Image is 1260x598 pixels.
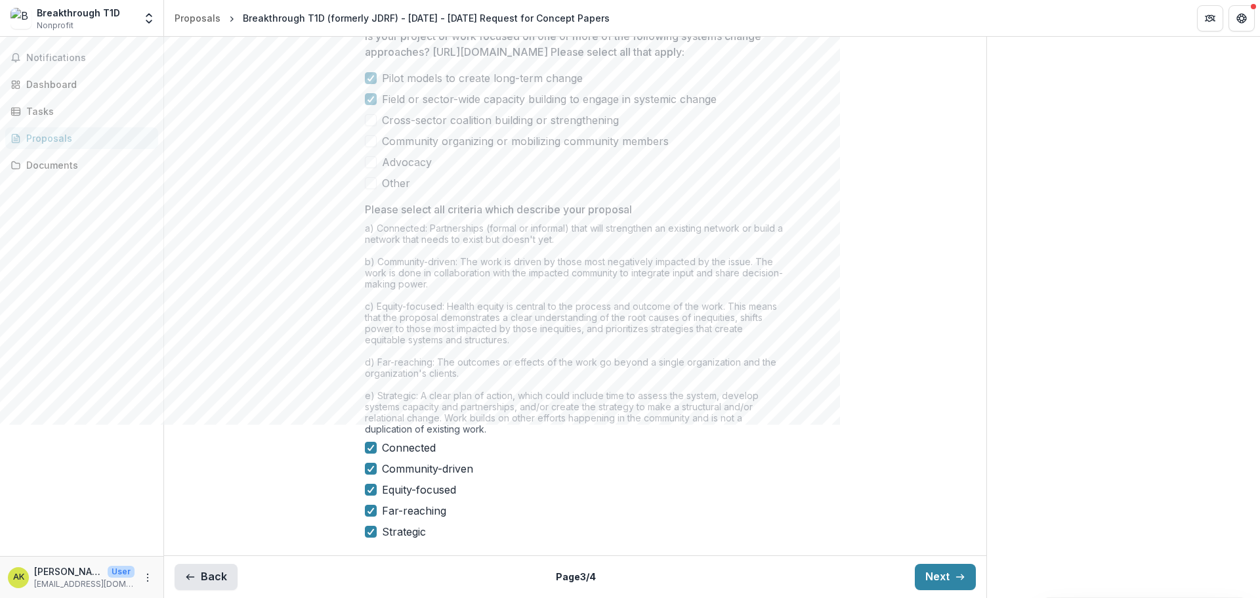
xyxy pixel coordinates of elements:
div: Documents [26,158,148,172]
span: Advocacy [382,154,432,170]
a: Proposals [169,9,226,28]
a: Proposals [5,127,158,149]
img: Breakthrough T1D [10,8,31,29]
div: Breakthrough T1D (formerly JDRF) - [DATE] - [DATE] Request for Concept Papers [243,11,610,25]
button: Back [175,564,238,590]
span: Community-driven [382,461,473,477]
div: Proposals [175,11,220,25]
div: Tasks [26,104,148,118]
p: Please select all criteria which describe your proposal [365,202,632,217]
span: Field or sector-wide capacity building to engage in systemic change [382,91,717,107]
span: Notifications [26,53,153,64]
button: Notifications [5,47,158,68]
button: Partners [1197,5,1223,32]
span: Other [382,175,410,191]
span: Nonprofit [37,20,73,32]
p: Is your project or work focused on one or more of the following systems change approaches? [URL][... [365,28,777,60]
button: Open entity switcher [140,5,158,32]
button: Get Help [1228,5,1255,32]
div: Breakthrough T1D [37,6,120,20]
button: Next [915,564,976,590]
span: Far-reaching [382,503,446,519]
p: Page 3 / 4 [556,570,596,584]
p: User [108,566,135,578]
div: a) Connected: Partnerships (formal or informal) that will strengthen an existing network or build... [365,223,785,440]
button: More [140,570,156,586]
span: Strategic [382,524,426,540]
a: Dashboard [5,74,158,95]
a: Documents [5,154,158,176]
nav: breadcrumb [169,9,615,28]
a: Tasks [5,100,158,122]
div: Proposals [26,131,148,145]
span: Community organizing or mobilizing community members [382,133,669,149]
span: Connected [382,440,436,456]
div: Anne Kahl [13,573,24,582]
p: [PERSON_NAME] [34,565,102,578]
span: Pilot models to create long-term change [382,70,583,86]
p: [EMAIL_ADDRESS][DOMAIN_NAME] [34,578,135,590]
span: Cross-sector coalition building or strengthening [382,112,619,128]
div: Dashboard [26,77,148,91]
span: Equity-focused [382,482,456,498]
